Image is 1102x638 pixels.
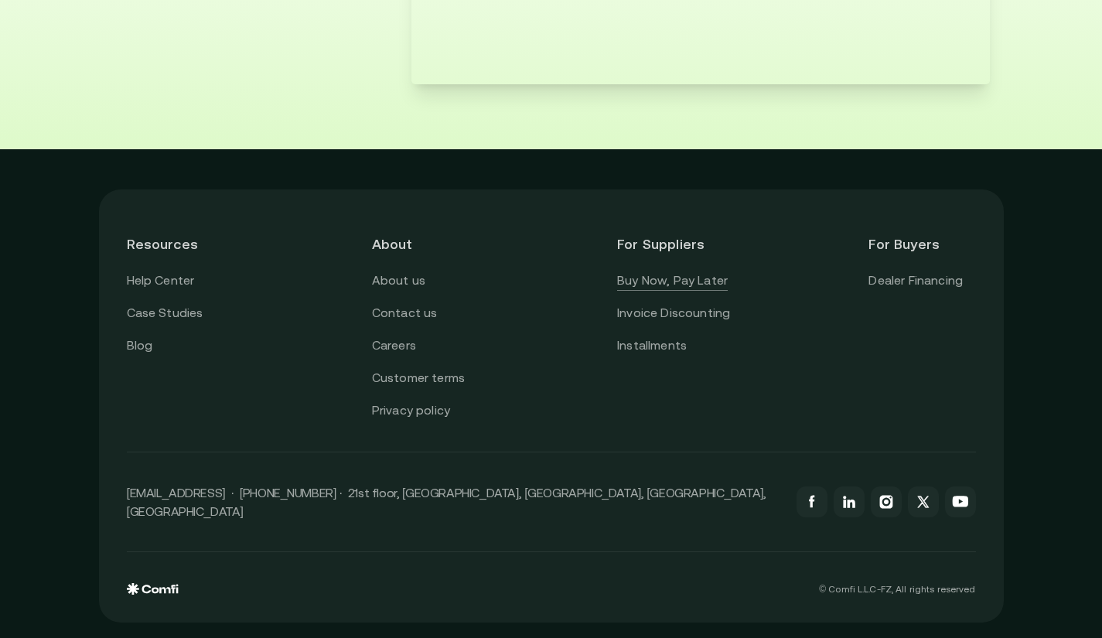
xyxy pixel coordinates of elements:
a: Buy Now, Pay Later [617,271,728,291]
p: © Comfi L.L.C-FZ, All rights reserved [819,584,975,595]
a: Installments [617,336,687,356]
p: [EMAIL_ADDRESS] · [PHONE_NUMBER] · 21st floor, [GEOGRAPHIC_DATA], [GEOGRAPHIC_DATA], [GEOGRAPHIC_... [127,483,781,520]
header: For Suppliers [617,217,730,271]
a: Dealer Financing [868,271,963,291]
a: Help Center [127,271,195,291]
header: Resources [127,217,234,271]
a: Privacy policy [372,401,450,421]
a: Careers [372,336,416,356]
header: For Buyers [868,217,975,271]
a: Invoice Discounting [617,303,730,323]
a: Blog [127,336,153,356]
a: About us [372,271,425,291]
header: About [372,217,479,271]
img: comfi logo [127,583,179,595]
a: Customer terms [372,368,465,388]
a: Case Studies [127,303,203,323]
a: Contact us [372,303,438,323]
